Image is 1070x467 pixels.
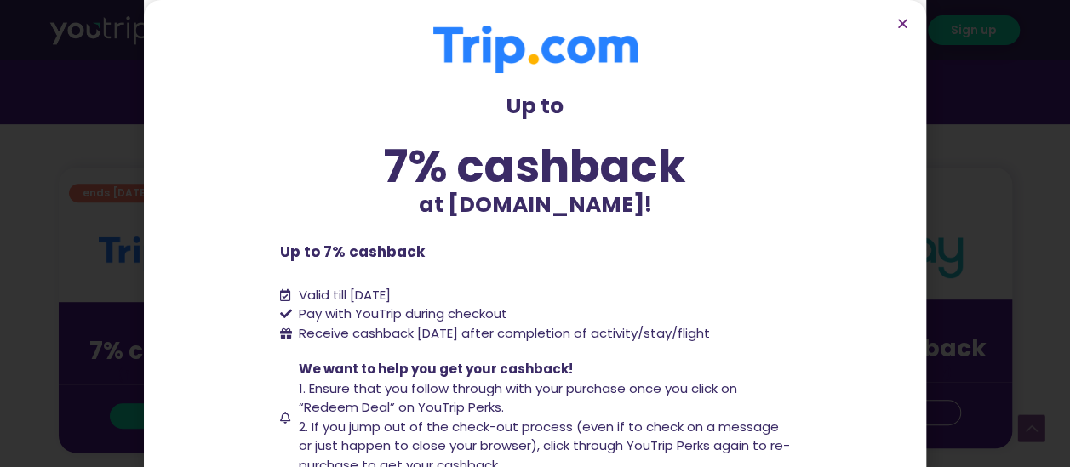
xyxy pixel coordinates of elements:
p: Up to [280,90,791,122]
div: 7% cashback [280,144,791,189]
span: Pay with YouTrip during checkout [295,305,507,324]
b: Up to 7% cashback [280,242,425,262]
span: We want to help you get your cashback! [299,360,573,378]
span: 1. Ensure that you follow through with your purchase once you click on “Redeem Deal” on YouTrip P... [299,379,737,417]
span: Receive cashback [DATE] after completion of activity/stay/flight [299,324,710,342]
p: at [DOMAIN_NAME]! [280,189,791,221]
span: Valid till [DATE] [299,286,391,304]
a: Close [896,17,909,30]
